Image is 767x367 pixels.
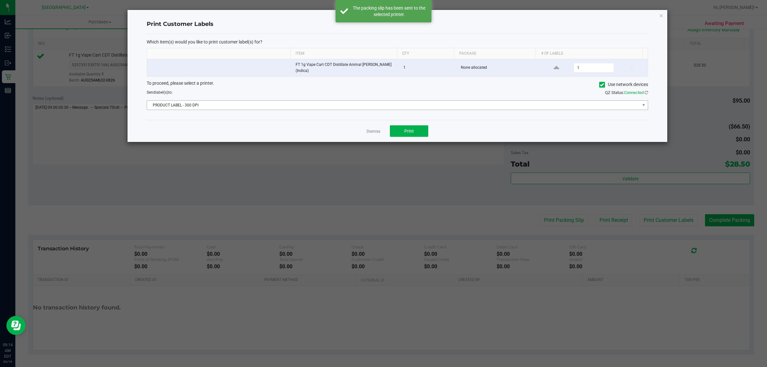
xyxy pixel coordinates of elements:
th: Item [290,48,397,59]
div: To proceed, please select a printer. [142,80,653,90]
span: Connected [624,90,644,95]
th: # of labels [536,48,642,59]
span: Print [404,129,414,134]
iframe: Resource center [6,316,26,335]
div: The packing slip has been sent to the selected printer. [352,5,427,18]
span: QZ Status: [605,90,648,95]
h4: Print Customer Labels [147,20,648,28]
td: 1 [399,59,457,76]
th: Package [454,48,536,59]
td: FT 1g Vape Cart CDT Distillate Animal [PERSON_NAME] (Indica) [292,59,399,76]
p: Which item(s) would you like to print customer label(s) for? [147,39,648,45]
a: Dismiss [367,129,380,134]
label: Use network devices [599,81,648,88]
span: PRODUCT LABEL - 300 DPI [147,101,640,110]
button: Print [390,125,428,137]
span: label(s) [155,90,168,95]
td: None allocated [457,59,540,76]
th: Qty [397,48,454,59]
span: Send to: [147,90,173,95]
